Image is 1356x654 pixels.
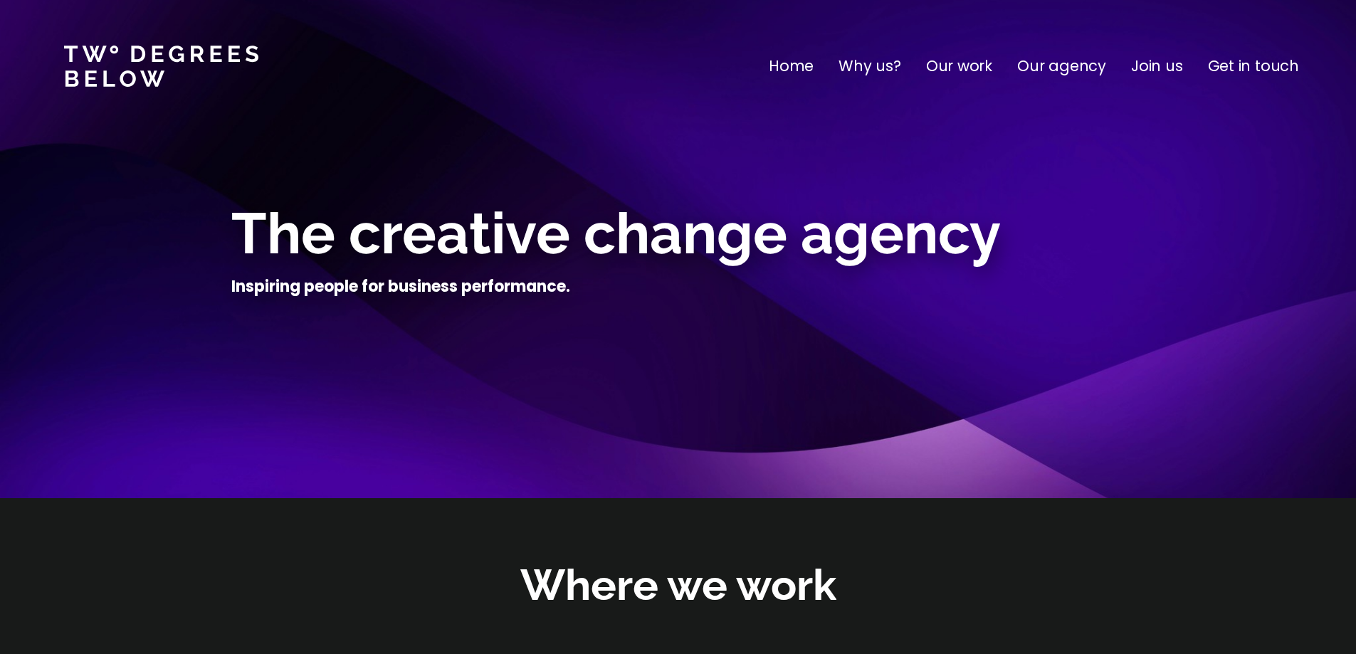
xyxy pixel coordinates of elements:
a: Get in touch [1208,55,1299,78]
a: Home [769,55,814,78]
h2: Where we work [520,557,836,614]
h4: Inspiring people for business performance. [231,276,570,297]
a: Why us? [839,55,901,78]
a: Join us [1131,55,1183,78]
a: Our agency [1017,55,1106,78]
span: The creative change agency [231,200,1001,267]
a: Our work [926,55,992,78]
